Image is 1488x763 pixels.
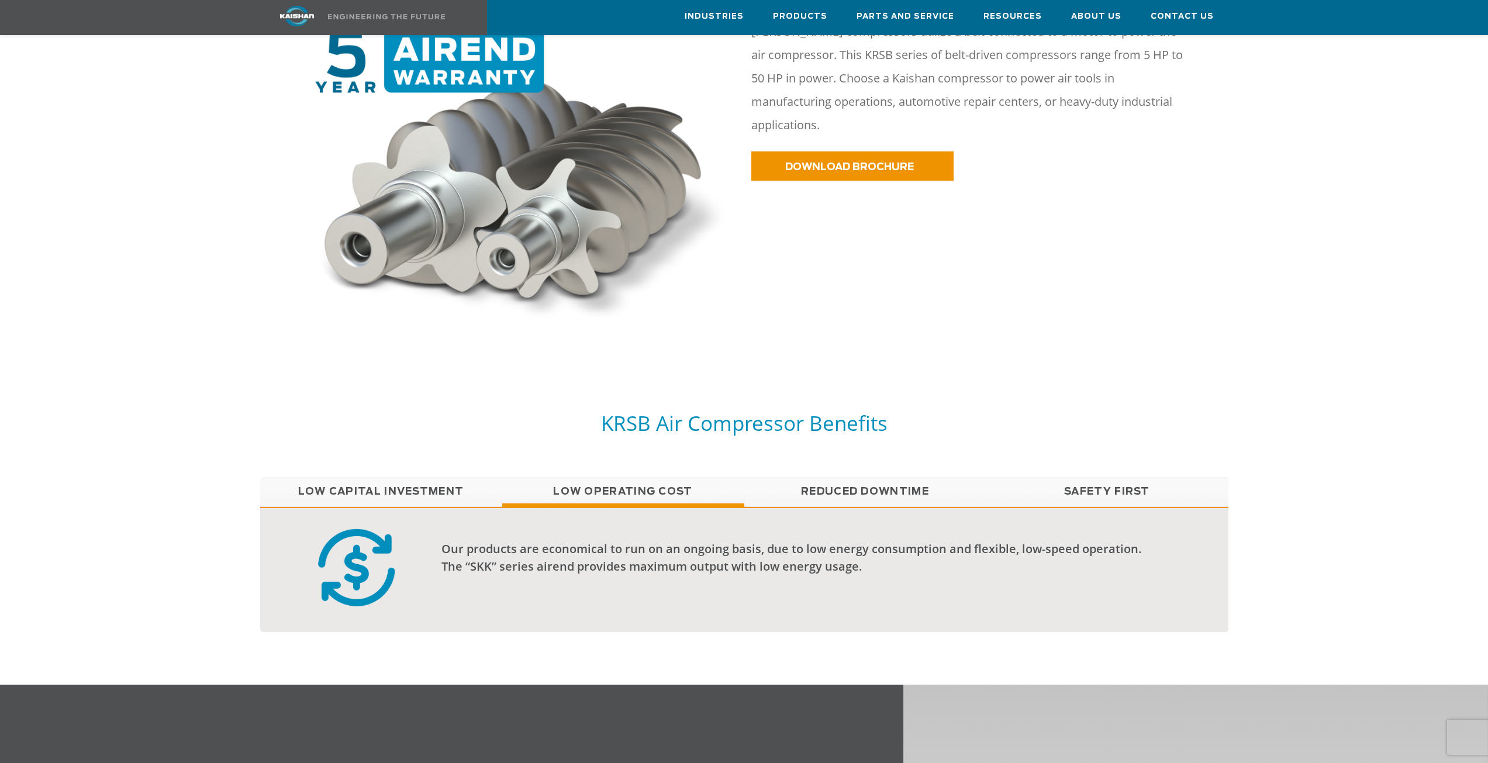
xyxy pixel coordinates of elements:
a: Low Capital Investment [260,477,502,506]
a: DOWNLOAD BROCHURE [751,151,954,181]
div: Our products are economical to run on an ongoing basis, due to low energy consumption and flexibl... [441,540,1150,575]
img: warranty [308,29,737,328]
p: [PERSON_NAME] compressors utilize a belt connected to a motor to power the air compressor. This K... [751,20,1189,137]
span: Parts and Service [857,10,954,23]
a: Low Operating Cost [502,477,744,506]
a: Reduced Downtime [744,477,986,506]
span: Products [773,10,827,23]
h5: KRSB Air Compressor Benefits [260,410,1228,436]
div: Low Operating Cost [260,507,1228,632]
img: cost efficient badge [311,526,402,610]
img: Engineering the future [328,14,445,19]
span: About Us [1071,10,1121,23]
span: Resources [983,10,1042,23]
a: Safety First [986,477,1228,506]
a: Industries [685,1,744,32]
span: DOWNLOAD BROCHURE [785,162,914,172]
a: Products [773,1,827,32]
a: Resources [983,1,1042,32]
span: Industries [685,10,744,23]
a: Contact Us [1151,1,1214,32]
span: Contact Us [1151,10,1214,23]
img: kaishan logo [253,6,341,26]
a: About Us [1071,1,1121,32]
a: Parts and Service [857,1,954,32]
